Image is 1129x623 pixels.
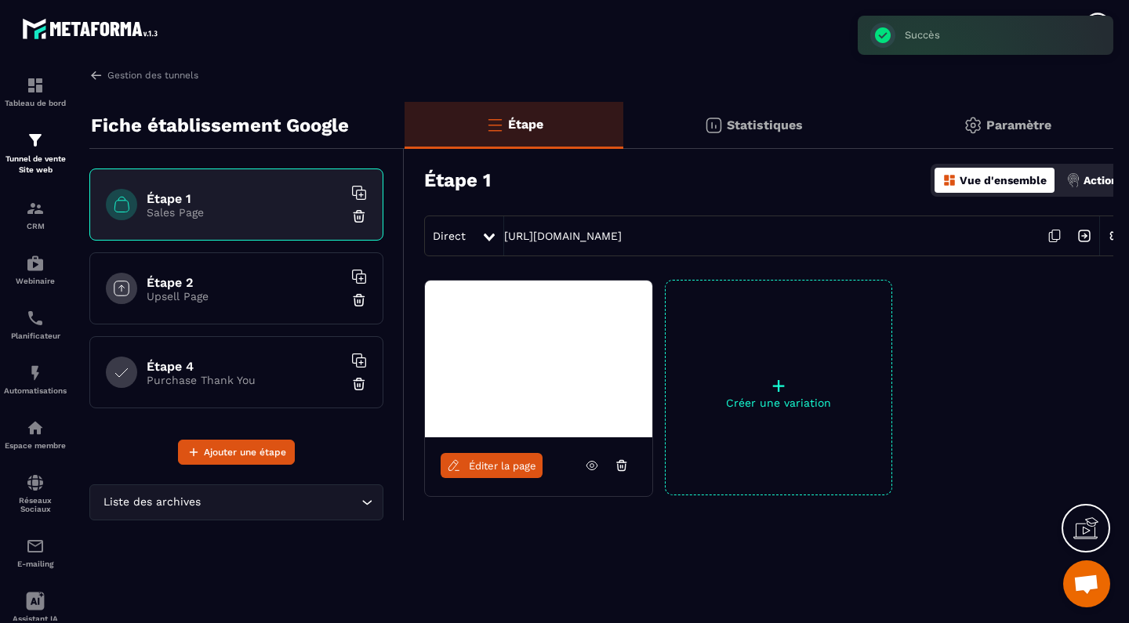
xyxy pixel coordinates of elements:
[147,290,343,302] p: Upsell Page
[4,352,67,407] a: automationsautomationsAutomatisations
[942,173,957,187] img: dashboard-orange.40269519.svg
[204,444,286,460] span: Ajouter une étape
[4,297,67,352] a: schedulerschedulerPlanificateur
[351,376,367,392] img: trash
[727,118,803,132] p: Statistiques
[4,242,67,297] a: automationsautomationsWebinaire
[91,110,349,141] p: Fiche établissement Google
[469,460,536,472] span: Éditer la page
[4,331,67,340] p: Planificateur
[26,76,45,95] img: formation
[147,374,343,386] p: Purchase Thank You
[26,418,45,437] img: automations
[4,119,67,187] a: formationformationTunnel de vente Site web
[4,441,67,450] p: Espace membre
[89,68,198,82] a: Gestion des tunnels
[147,206,343,219] p: Sales Page
[147,359,343,374] h6: Étape 4
[1069,221,1099,251] img: arrow-next.bcc2205e.svg
[26,473,45,492] img: social-network
[433,230,466,242] span: Direct
[89,68,103,82] img: arrow
[4,614,67,623] p: Assistant IA
[508,117,543,132] p: Étape
[22,14,163,43] img: logo
[204,494,358,511] input: Search for option
[666,375,891,397] p: +
[504,230,622,242] a: [URL][DOMAIN_NAME]
[1066,173,1080,187] img: actions.d6e523a2.png
[89,484,383,520] div: Search for option
[441,453,543,478] a: Éditer la page
[4,407,67,462] a: automationsautomationsEspace membre
[26,199,45,218] img: formation
[4,496,67,513] p: Réseaux Sociaux
[26,254,45,273] img: automations
[351,208,367,224] img: trash
[485,115,504,134] img: bars-o.4a397970.svg
[100,494,204,511] span: Liste des archives
[4,222,67,230] p: CRM
[26,131,45,150] img: formation
[704,116,723,135] img: stats.20deebd0.svg
[26,309,45,328] img: scheduler
[178,440,295,465] button: Ajouter une étape
[4,99,67,107] p: Tableau de bord
[986,118,1051,132] p: Paramètre
[4,462,67,525] a: social-networksocial-networkRéseaux Sociaux
[4,64,67,119] a: formationformationTableau de bord
[351,292,367,308] img: trash
[960,174,1047,187] p: Vue d'ensemble
[425,281,652,437] img: image
[1084,174,1124,187] p: Actions
[424,169,491,191] h3: Étape 1
[4,277,67,285] p: Webinaire
[4,154,67,176] p: Tunnel de vente Site web
[26,364,45,382] img: automations
[1063,560,1110,607] div: Ouvrir le chat
[147,275,343,290] h6: Étape 2
[4,386,67,395] p: Automatisations
[4,560,67,568] p: E-mailing
[147,191,343,206] h6: Étape 1
[26,537,45,556] img: email
[964,116,982,135] img: setting-gr.5f69749f.svg
[4,187,67,242] a: formationformationCRM
[666,397,891,409] p: Créer une variation
[4,525,67,580] a: emailemailE-mailing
